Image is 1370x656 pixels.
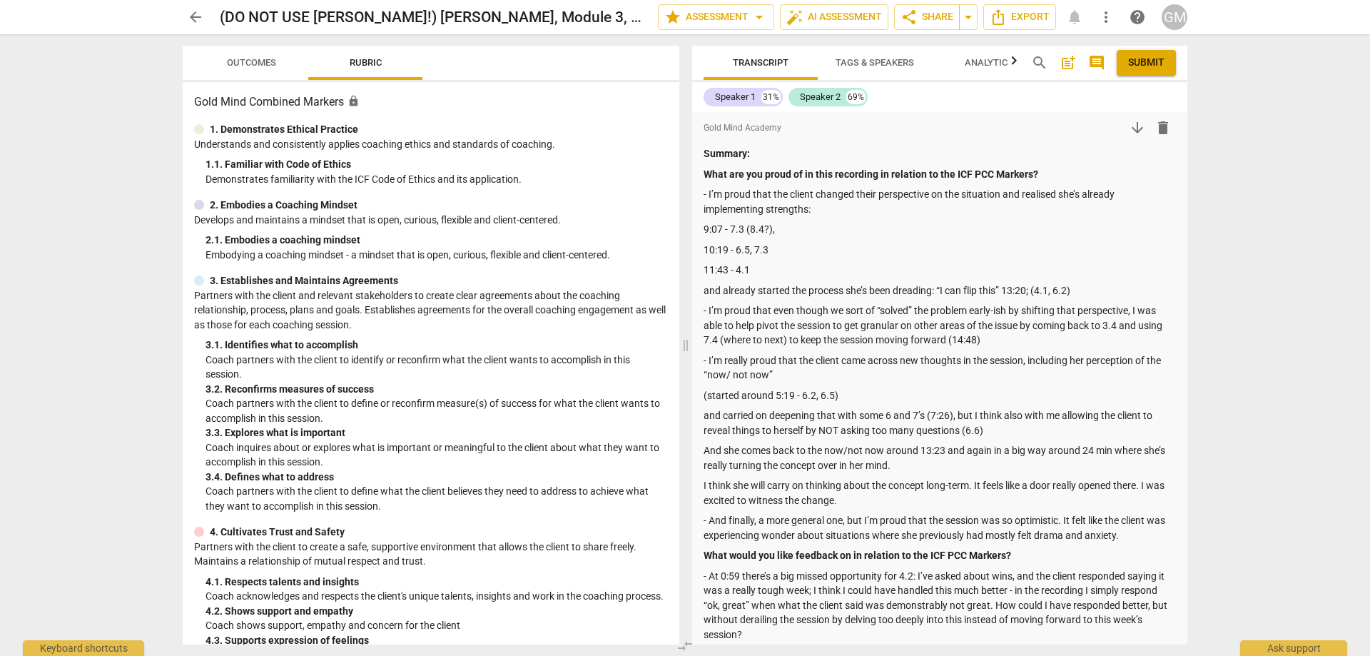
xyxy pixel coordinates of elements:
[210,198,357,213] p: 2. Embodies a Coaching Mindset
[205,575,668,590] div: 4. 1. Respects talents and insights
[704,122,781,134] span: Gold Mind Academy
[960,9,977,26] span: arrow_drop_down
[704,443,1176,473] p: And she comes back to the now/not now around 13:23 and again in a big way around 24 min where she...
[704,283,1176,298] p: and already started the process she’s been dreading: “I can flip this” 13:20; (4.1, 6.2)
[733,57,788,68] span: Transcript
[23,640,144,656] div: Keyboard shortcuts
[1060,54,1077,71] span: post_add
[965,57,1013,68] span: Analytics
[1155,119,1172,136] span: delete
[894,4,960,30] button: Share
[704,353,1176,383] p: - I’m really proud that the client came across new thoughts in the session, including her percept...
[1031,54,1048,71] span: search
[205,353,668,382] p: Coach partners with the client to identify or reconfirm what the client wants to accomplish in th...
[704,263,1176,278] p: 11:43 - 4.1
[786,9,803,26] span: auto_fix_high
[990,9,1050,26] span: Export
[1057,51,1080,74] button: Add summary
[704,550,1011,561] strong: What would you like feedback on in relation to the ICF PCC Markers?
[704,187,1176,216] p: - I’m proud that the client changed their perspective on the situation and realised she’s already...
[205,440,668,470] p: Coach inquires about or explores what is important or meaningful to the client about what they wa...
[846,90,866,104] div: 69%
[210,273,398,288] p: 3. Establishes and Maintains Agreements
[704,243,1176,258] p: 10:19 - 6.5, 7.3
[704,388,1176,403] p: (started around 5:19 - 6.2, 6.5)
[715,90,756,104] div: Speaker 1
[1117,50,1176,76] button: Please Do Not Submit until your Assessment is Complete
[704,222,1176,237] p: 9:07 - 7.3 (8.4?),
[1240,640,1347,656] div: Ask support
[205,233,668,248] div: 2. 1. Embodies a coaching mindset
[205,589,668,604] p: Coach acknowledges and respects the client's unique talents, insights and work in the coaching pr...
[205,425,668,440] div: 3. 3. Explores what is important
[205,618,668,633] p: Coach shows support, empathy and concern for the client
[1085,51,1108,74] button: Show/Hide comments
[205,248,668,263] p: Embodying a coaching mindset - a mindset that is open, curious, flexible and client-centered.
[1128,56,1164,70] span: Submit
[187,9,204,26] span: arrow_back
[800,90,841,104] div: Speaker 2
[194,94,668,111] h3: Gold Mind Combined Markers
[1125,4,1150,30] a: Help
[664,9,768,26] span: Assessment
[350,57,382,68] span: Rubric
[1028,51,1051,74] button: Search
[658,4,774,30] button: Assessment
[704,168,1038,180] strong: What are you proud of in this recording in relation to the ICF PCC Markers?
[704,478,1176,508] p: I think she will carry on thinking about the concept long-term. It feels like a door really opene...
[704,408,1176,438] p: and carried on deepening that with some 6 and 7’s (7:26), but I think also with me allowing the c...
[227,57,276,68] span: Outcomes
[900,9,918,26] span: share
[983,4,1056,30] button: Export
[1129,119,1146,136] span: arrow_downward
[194,137,668,152] p: Understands and consistently applies coaching ethics and standards of coaching.
[205,157,668,172] div: 1. 1. Familiar with Code of Ethics
[1097,9,1115,26] span: more_vert
[194,213,668,228] p: Develops and maintains a mindset that is open, curious, flexible and client-centered.
[205,604,668,619] div: 4. 2. Shows support and empathy
[1129,9,1146,26] span: help
[205,172,668,187] p: Demonstrates familiarity with the ICF Code of Ethics and its application.
[900,9,953,26] span: Share
[205,633,668,648] div: 4. 3. Supports expression of feelings
[220,9,646,26] h2: (DO NOT USE [PERSON_NAME]!) [PERSON_NAME], Module 3, Cohort 5
[959,4,978,30] button: Sharing summary
[780,4,888,30] button: AI Assessment
[205,338,668,353] div: 3. 1. Identifies what to accomplish
[1088,54,1105,71] span: comment
[194,540,668,569] p: Partners with the client to create a safe, supportive environment that allows the client to share...
[836,57,914,68] span: Tags & Speakers
[751,9,768,26] span: arrow_drop_down
[210,525,345,540] p: 4. Cultivates Trust and Safety
[205,484,668,513] p: Coach partners with the client to define what the client believes they need to address to achieve...
[664,9,681,26] span: star
[1162,4,1187,30] button: GM
[210,122,358,137] p: 1. Demonstrates Ethical Practice
[1125,115,1150,141] button: Move down
[704,303,1176,348] p: - I’m proud that even though we sort of “solved” the problem early-ish by shifting that perspecti...
[205,470,668,485] div: 3. 4. Defines what to address
[786,9,882,26] span: AI Assessment
[704,569,1176,642] p: - At 0:59 there’s a big missed opportunity for 4.2: I’ve asked about wins, and the client respond...
[205,382,668,397] div: 3. 2. Reconfirms measures of success
[704,513,1176,543] p: - And finally, a more general one, but I’m proud that the session was so optimistic. It felt like...
[761,90,781,104] div: 31%
[347,95,360,107] span: Assessment is enabled for this document. The competency model is locked and follows the assessmen...
[194,288,668,333] p: Partners with the client and relevant stakeholders to create clear agreements about the coaching ...
[205,396,668,425] p: Coach partners with the client to define or reconfirm measure(s) of success for what the client w...
[704,148,750,159] strong: Summary:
